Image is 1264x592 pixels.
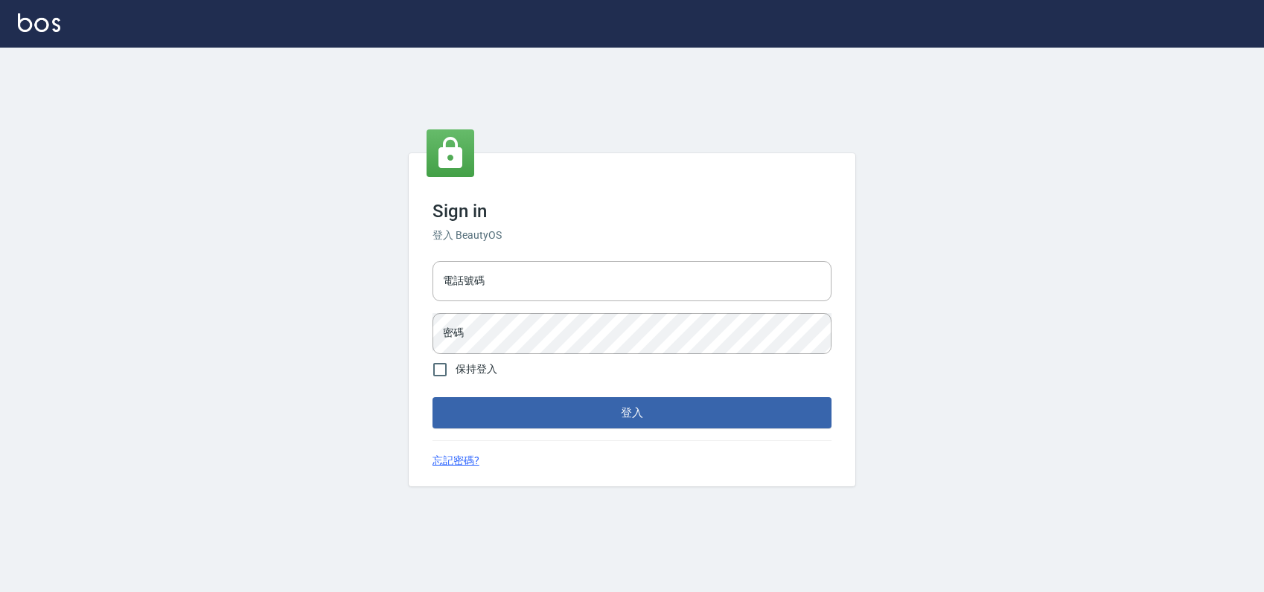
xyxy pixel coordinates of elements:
span: 保持登入 [456,361,497,377]
h3: Sign in [432,201,832,222]
a: 忘記密碼? [432,453,479,469]
button: 登入 [432,397,832,428]
img: Logo [18,13,60,32]
h6: 登入 BeautyOS [432,228,832,243]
